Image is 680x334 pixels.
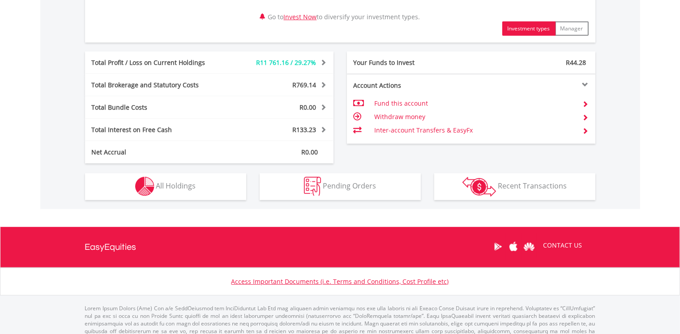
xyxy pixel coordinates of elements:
td: Fund this account [374,97,575,110]
td: Inter-account Transfers & EasyFx [374,124,575,137]
img: pending_instructions-wht.png [304,177,321,196]
button: Manager [555,21,589,36]
img: transactions-zar-wht.png [462,177,496,197]
button: Investment types [502,21,556,36]
button: All Holdings [85,173,246,200]
span: R133.23 [293,125,316,134]
span: R11 761.16 / 29.27% [257,58,316,67]
span: Pending Orders [323,181,376,191]
div: Net Accrual [85,148,230,157]
a: CONTACT US [537,233,589,258]
a: Access Important Documents (i.e. Terms and Conditions, Cost Profile etc) [231,277,449,286]
span: All Holdings [156,181,196,191]
div: Account Actions [347,81,471,90]
div: Total Interest on Free Cash [85,125,230,134]
a: Apple [506,233,522,261]
span: R0.00 [300,103,316,111]
button: Recent Transactions [434,173,595,200]
a: EasyEquities [85,227,137,267]
div: Total Bundle Costs [85,103,230,112]
td: Withdraw money [374,110,575,124]
a: Google Play [490,233,506,261]
a: Invest Now [284,13,317,21]
span: R44.28 [566,58,586,67]
span: R769.14 [293,81,316,89]
span: Recent Transactions [498,181,567,191]
div: Total Brokerage and Statutory Costs [85,81,230,90]
div: Total Profit / Loss on Current Holdings [85,58,230,67]
a: Huawei [522,233,537,261]
button: Pending Orders [260,173,421,200]
span: R0.00 [302,148,318,156]
div: Your Funds to Invest [347,58,471,67]
img: holdings-wht.png [135,177,154,196]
